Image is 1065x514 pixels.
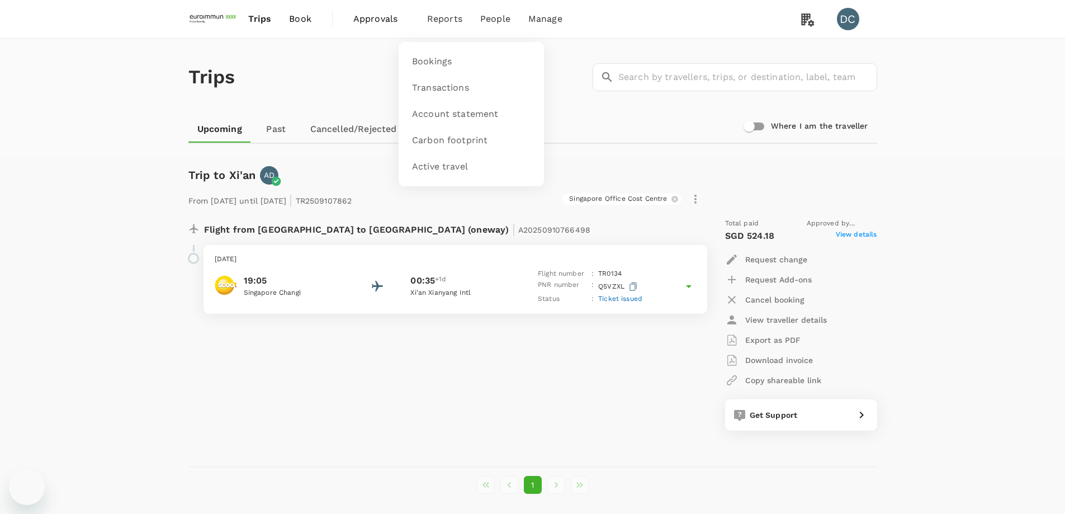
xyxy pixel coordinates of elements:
p: Flight from [GEOGRAPHIC_DATA] to [GEOGRAPHIC_DATA] (oneway) [204,218,591,238]
p: From [DATE] until [DATE] TR2509107862 [188,189,352,209]
h6: Trip to Xi'an [188,166,256,184]
p: SGD 524.18 [725,229,775,243]
p: : [591,294,594,305]
h1: Trips [188,39,235,116]
nav: pagination navigation [474,476,591,494]
span: Trips [248,12,271,26]
img: Scoot [215,274,237,296]
button: Export as PDF [725,330,801,350]
p: View traveller details [745,314,827,326]
span: Ticket issued [598,295,642,303]
span: Singapore Office Cost Centre [562,194,674,204]
button: Request Add-ons [725,270,812,290]
img: EUROIMMUN (South East Asia) Pte. Ltd. [188,7,240,31]
button: View traveller details [725,310,827,330]
p: Request change [745,254,807,265]
p: Xi'an Xianyang Intl [410,287,511,299]
p: Cancel booking [745,294,804,305]
p: Flight number [538,268,587,280]
p: TR 0134 [598,268,622,280]
a: Carbon footprint [405,128,537,154]
input: Search by travellers, trips, or destination, label, team [618,63,877,91]
div: DC [837,8,859,30]
a: Past [251,116,301,143]
a: Upcoming [188,116,251,143]
iframe: Button to launch messaging window [9,469,45,505]
span: | [512,221,515,237]
a: Account statement [405,101,537,128]
p: Q5VZXL [598,280,640,294]
button: Copy shareable link [725,370,821,390]
p: Download invoice [745,355,813,366]
p: : [591,268,594,280]
button: page 1 [524,476,542,494]
span: View details [836,229,877,243]
span: Get Support [750,411,798,419]
span: Approved by [807,218,877,229]
span: Approvals [353,12,409,26]
span: Reports [427,12,462,26]
span: Carbon footprint [412,134,487,147]
p: AD [264,169,274,181]
span: Account statement [412,108,499,121]
span: +1d [435,274,446,287]
span: | [289,192,292,208]
p: PNR number [538,280,587,294]
p: Copy shareable link [745,375,821,386]
span: Manage [528,12,562,26]
p: Status [538,294,587,305]
span: Transactions [412,82,469,95]
p: [DATE] [215,254,696,265]
div: Singapore Office Cost Centre [562,194,681,205]
p: 00:35 [410,274,435,287]
a: Cancelled/Rejected [301,116,406,143]
span: Total paid [725,218,759,229]
button: Request change [725,249,807,270]
p: Request Add-ons [745,274,812,285]
p: Singapore Changi [244,287,344,299]
p: Export as PDF [745,334,801,346]
p: : [591,280,594,294]
span: Active travel [412,161,468,173]
a: Active travel [405,154,537,180]
p: 19:05 [244,274,344,287]
button: Download invoice [725,350,813,370]
h6: Where I am the traveller [771,120,868,133]
button: Cancel booking [725,290,804,310]
span: Book [289,12,311,26]
a: Transactions [405,75,537,101]
span: Bookings [412,55,452,68]
span: People [480,12,510,26]
span: A20250910766498 [518,225,590,234]
a: Bookings [405,49,537,75]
